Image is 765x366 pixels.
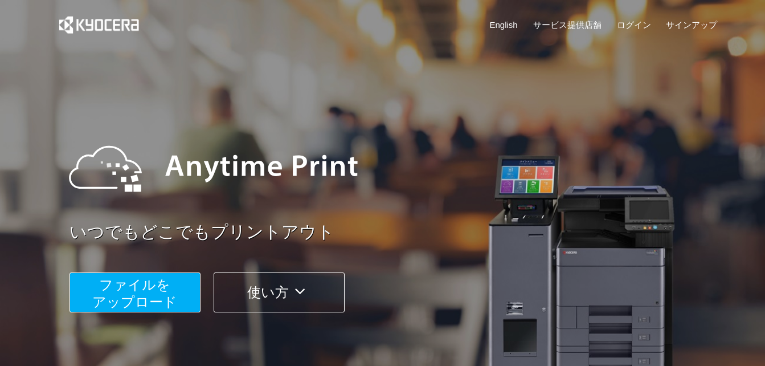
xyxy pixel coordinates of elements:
a: ログイン [617,19,651,31]
a: サインアップ [666,19,717,31]
a: サービス提供店舗 [533,19,602,31]
button: 使い方 [214,273,345,312]
a: いつでもどこでもプリントアウト [69,220,725,245]
span: ファイルを ​​アップロード [92,277,177,310]
button: ファイルを​​アップロード [69,273,201,312]
a: English [490,19,518,31]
